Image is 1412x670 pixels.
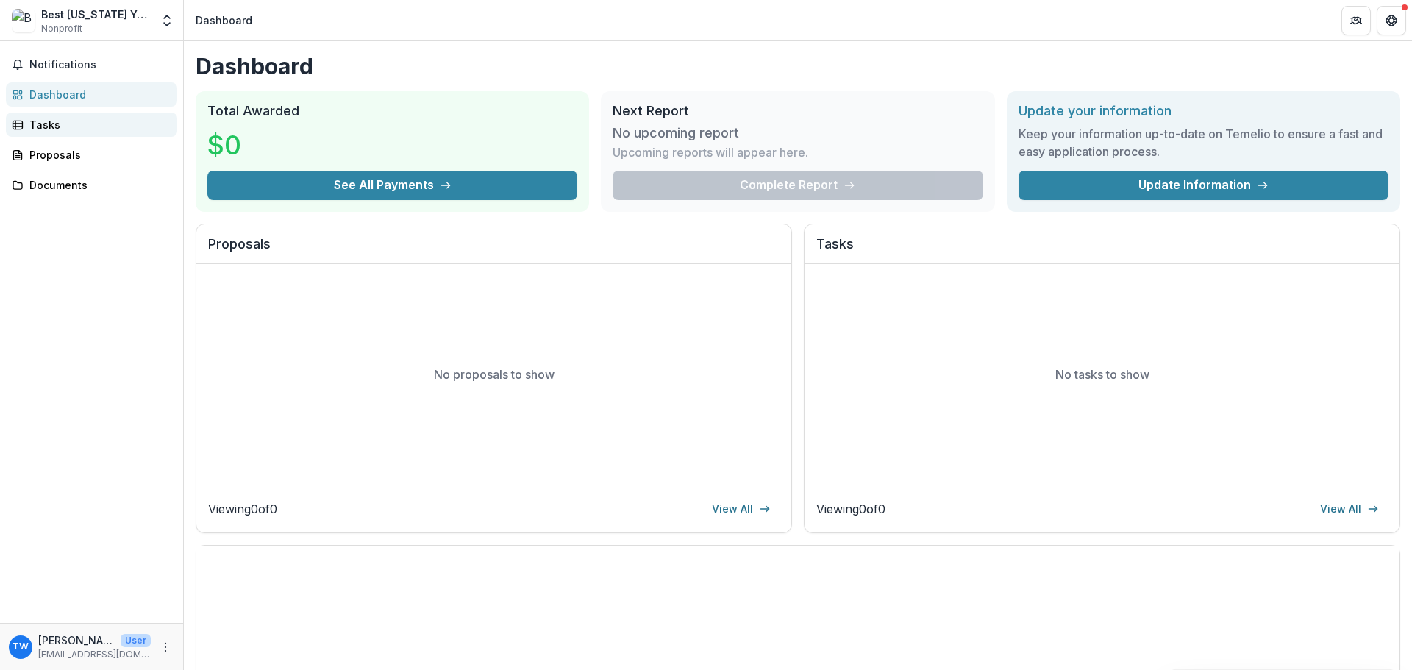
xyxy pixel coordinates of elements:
div: Best [US_STATE] Youngstars [41,7,151,22]
h2: Total Awarded [207,103,577,119]
p: No proposals to show [434,366,555,383]
div: Documents [29,177,165,193]
h3: No upcoming report [613,125,739,141]
a: Tasks [6,113,177,137]
span: Notifications [29,59,171,71]
h1: Dashboard [196,53,1400,79]
p: No tasks to show [1055,366,1149,383]
p: [PERSON_NAME] wontring [38,632,115,648]
button: Partners [1341,6,1371,35]
button: Get Help [1377,6,1406,35]
h2: Tasks [816,236,1388,264]
button: More [157,638,174,656]
a: Proposals [6,143,177,167]
a: Documents [6,173,177,197]
p: Viewing 0 of 0 [208,500,277,518]
div: Proposals [29,147,165,163]
a: Update Information [1019,171,1388,200]
a: View All [703,497,780,521]
div: Dashboard [29,87,165,102]
img: Best Virginia Youngstars [12,9,35,32]
div: Tasks [29,117,165,132]
span: Nonprofit [41,22,82,35]
div: Tyler wontring [13,642,29,652]
h2: Next Report [613,103,983,119]
a: View All [1311,497,1388,521]
button: Notifications [6,53,177,76]
p: Viewing 0 of 0 [816,500,885,518]
button: See All Payments [207,171,577,200]
h3: Keep your information up-to-date on Temelio to ensure a fast and easy application process. [1019,125,1388,160]
p: Upcoming reports will appear here. [613,143,808,161]
a: Dashboard [6,82,177,107]
p: User [121,634,151,647]
div: Dashboard [196,13,252,28]
button: Open entity switcher [157,6,177,35]
nav: breadcrumb [190,10,258,31]
h2: Proposals [208,236,780,264]
p: [EMAIL_ADDRESS][DOMAIN_NAME] [38,648,151,661]
h3: $0 [207,125,318,165]
h2: Update your information [1019,103,1388,119]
